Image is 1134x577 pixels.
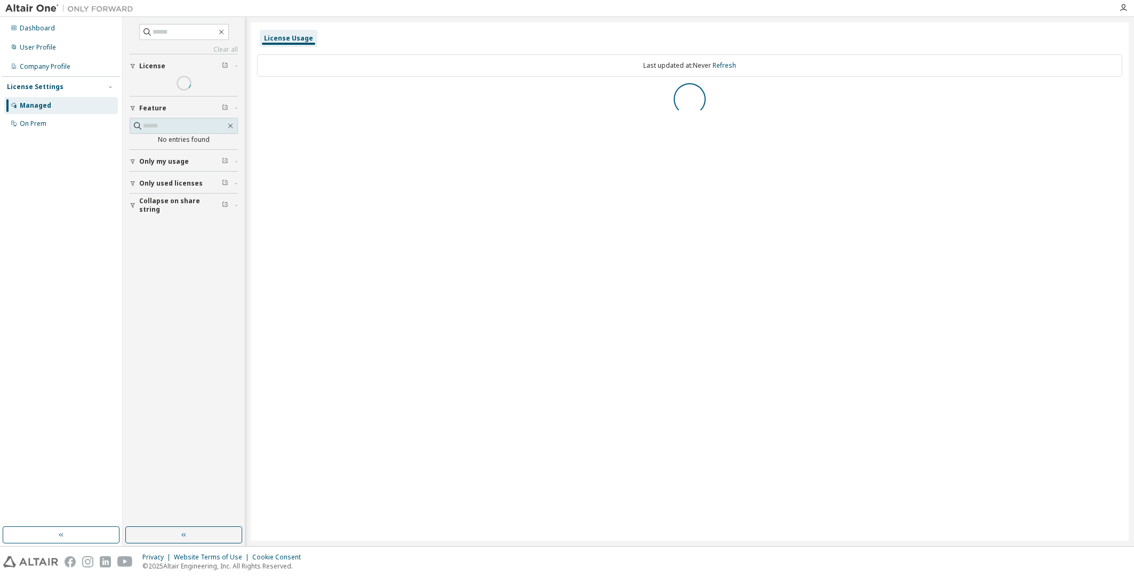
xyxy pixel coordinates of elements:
[264,34,313,43] div: License Usage
[20,101,51,110] div: Managed
[222,157,228,166] span: Clear filter
[20,24,55,33] div: Dashboard
[222,201,228,210] span: Clear filter
[82,556,93,567] img: instagram.svg
[257,54,1122,77] div: Last updated at: Never
[130,194,238,217] button: Collapse on share string
[139,197,222,214] span: Collapse on share string
[222,104,228,113] span: Clear filter
[174,553,252,562] div: Website Terms of Use
[713,61,736,70] a: Refresh
[139,157,189,166] span: Only my usage
[142,553,174,562] div: Privacy
[130,54,238,78] button: License
[117,556,133,567] img: youtube.svg
[252,553,307,562] div: Cookie Consent
[142,562,307,571] p: © 2025 Altair Engineering, Inc. All Rights Reserved.
[20,62,70,71] div: Company Profile
[139,104,166,113] span: Feature
[139,179,203,188] span: Only used licenses
[130,45,238,54] a: Clear all
[222,62,228,70] span: Clear filter
[222,179,228,188] span: Clear filter
[100,556,111,567] img: linkedin.svg
[20,119,46,128] div: On Prem
[65,556,76,567] img: facebook.svg
[130,97,238,120] button: Feature
[130,172,238,195] button: Only used licenses
[130,135,238,144] div: No entries found
[3,556,58,567] img: altair_logo.svg
[20,43,56,52] div: User Profile
[5,3,139,14] img: Altair One
[7,83,63,91] div: License Settings
[130,150,238,173] button: Only my usage
[139,62,165,70] span: License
